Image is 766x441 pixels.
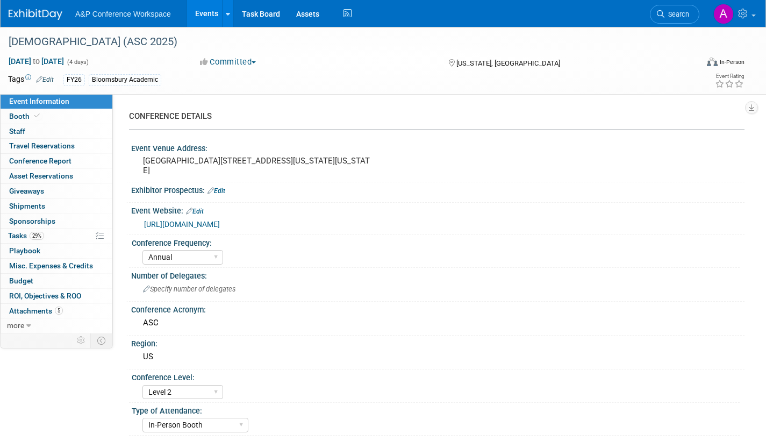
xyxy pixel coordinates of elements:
[9,112,42,120] span: Booth
[1,199,112,214] a: Shipments
[66,59,89,66] span: (4 days)
[9,187,44,195] span: Giveaways
[1,289,112,303] a: ROI, Objectives & ROO
[9,157,71,165] span: Conference Report
[132,235,740,248] div: Conference Frequency:
[131,302,744,315] div: Conference Acronym:
[143,285,235,293] span: Specify number of delegates
[635,56,744,72] div: Event Format
[1,109,112,124] a: Booth
[1,304,112,318] a: Attachments5
[1,124,112,139] a: Staff
[1,214,112,229] a: Sponsorships
[9,202,45,210] span: Shipments
[9,307,63,315] span: Attachments
[144,220,220,229] a: [URL][DOMAIN_NAME]
[132,403,740,416] div: Type of Attendance:
[456,59,560,67] span: [US_STATE], [GEOGRAPHIC_DATA]
[719,58,744,66] div: In-Person
[9,9,62,20] img: ExhibitDay
[131,336,744,349] div: Region:
[131,268,744,281] div: Number of Delegates:
[8,74,54,86] td: Tags
[707,58,718,66] img: Format-Inperson.png
[1,184,112,198] a: Giveaways
[5,32,682,52] div: [DEMOGRAPHIC_DATA] (ASC 2025)
[36,76,54,83] a: Edit
[91,333,113,347] td: Toggle Event Tabs
[650,5,699,24] a: Search
[9,141,75,150] span: Travel Reservations
[30,232,44,240] span: 29%
[63,74,85,86] div: FY26
[196,56,260,68] button: Committed
[1,259,112,273] a: Misc. Expenses & Credits
[1,244,112,258] a: Playbook
[1,318,112,333] a: more
[713,4,734,24] img: Amanda Oney
[131,140,744,154] div: Event Venue Address:
[1,229,112,243] a: Tasks29%
[1,169,112,183] a: Asset Reservations
[9,217,55,225] span: Sponsorships
[139,348,736,365] div: US
[186,208,204,215] a: Edit
[129,111,736,122] div: CONFERENCE DETAILS
[9,97,69,105] span: Event Information
[9,261,93,270] span: Misc. Expenses & Credits
[9,276,33,285] span: Budget
[8,56,65,66] span: [DATE] [DATE]
[664,10,689,18] span: Search
[207,187,225,195] a: Edit
[55,307,63,315] span: 5
[72,333,91,347] td: Personalize Event Tab Strip
[9,291,81,300] span: ROI, Objectives & ROO
[75,10,171,18] span: A&P Conference Workspace
[131,203,744,217] div: Event Website:
[7,321,24,330] span: more
[1,154,112,168] a: Conference Report
[34,113,40,119] i: Booth reservation complete
[143,156,375,175] pre: [GEOGRAPHIC_DATA][STREET_ADDRESS][US_STATE][US_STATE]
[9,172,73,180] span: Asset Reservations
[139,315,736,331] div: ASC
[9,246,40,255] span: Playbook
[715,74,744,79] div: Event Rating
[1,139,112,153] a: Travel Reservations
[1,274,112,288] a: Budget
[31,57,41,66] span: to
[131,182,744,196] div: Exhibitor Prospectus:
[8,231,44,240] span: Tasks
[9,127,25,136] span: Staff
[1,94,112,109] a: Event Information
[132,369,740,383] div: Conference Level:
[89,74,161,86] div: Bloomsbury Academic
